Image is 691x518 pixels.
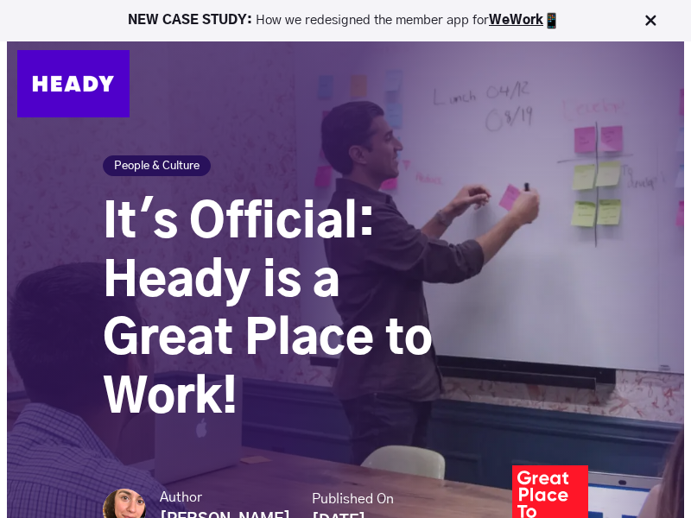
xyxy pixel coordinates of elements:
img: app emoji [543,12,561,29]
div: Navigation Menu [147,67,674,100]
p: How we redesigned the member app for [8,12,683,29]
a: People & Culture [103,155,211,176]
small: Published On [312,490,394,509]
img: Close Bar [642,12,659,29]
strong: NEW CASE STUDY: [128,14,256,27]
span: It's Official: Heady is a Great Place to Work! [103,200,433,422]
a: WeWork [489,14,543,27]
img: Heady_Logo_Web-01 (1) [17,50,130,117]
small: Author [160,489,290,507]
